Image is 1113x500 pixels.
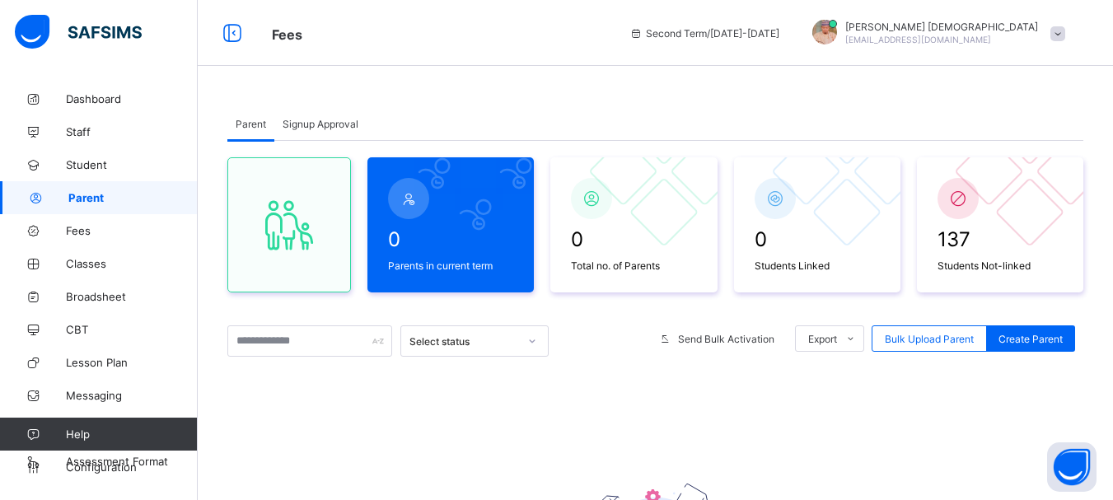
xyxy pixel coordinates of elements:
[998,333,1063,345] span: Create Parent
[66,323,198,336] span: CBT
[938,227,1063,251] span: 137
[629,27,779,40] span: session/term information
[1047,442,1097,492] button: Open asap
[283,118,358,130] span: Signup Approval
[15,15,142,49] img: safsims
[796,20,1073,47] div: Abubakar Abdulkadir Muhammad
[236,118,266,130] span: Parent
[272,26,302,43] span: Fees
[66,92,198,105] span: Dashboard
[388,259,513,272] span: Parents in current term
[66,356,198,369] span: Lesson Plan
[571,259,696,272] span: Total no. of Parents
[845,21,1038,33] span: [PERSON_NAME] [DEMOGRAPHIC_DATA]
[885,333,974,345] span: Bulk Upload Parent
[66,224,198,237] span: Fees
[66,428,197,441] span: Help
[66,290,198,303] span: Broadsheet
[755,259,880,272] span: Students Linked
[938,259,1063,272] span: Students Not-linked
[66,460,197,474] span: Configuration
[755,227,880,251] span: 0
[66,158,198,171] span: Student
[409,335,518,348] div: Select status
[66,257,198,270] span: Classes
[66,125,198,138] span: Staff
[388,227,513,251] span: 0
[845,35,991,44] span: [EMAIL_ADDRESS][DOMAIN_NAME]
[678,333,774,345] span: Send Bulk Activation
[68,191,198,204] span: Parent
[571,227,696,251] span: 0
[66,389,198,402] span: Messaging
[808,333,837,345] span: Export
